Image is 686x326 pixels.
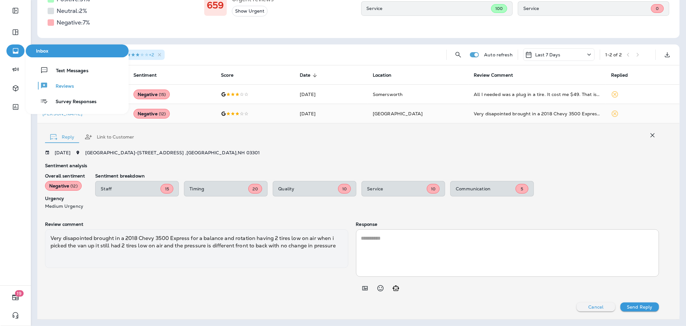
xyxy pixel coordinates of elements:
button: Reviews [26,79,129,92]
p: Urgency [45,196,85,201]
button: Inbox [26,44,129,57]
p: Medium Urgency [45,204,85,209]
p: Service [523,6,651,11]
div: Click to view Customer Drawer [42,111,123,116]
div: 1 - 2 of 2 [605,52,622,57]
span: Score : +2 [113,52,154,58]
span: 10 [431,186,435,192]
span: 0 [656,6,659,11]
p: Overall sentiment [45,173,85,178]
button: Generate AI response [389,282,402,295]
p: Service [367,186,427,191]
span: Date [300,72,311,78]
span: Location [373,72,391,78]
span: ( 12 ) [159,111,166,117]
div: Negative [45,181,82,191]
span: Score [221,72,233,78]
p: Staff [101,186,160,191]
span: ( 12 ) [70,183,78,189]
p: Response [356,222,659,227]
button: Text Messages [26,64,129,77]
span: [GEOGRAPHIC_DATA] - [STREET_ADDRESS] , [GEOGRAPHIC_DATA] , NH 03301 [85,150,260,156]
button: Search Reviews [452,48,465,61]
span: Somersworth [373,91,403,97]
p: Send Reply [627,304,652,310]
span: 5 [521,186,523,192]
span: Sentiment [133,72,157,78]
p: Auto refresh [484,52,513,57]
p: Review comment [45,222,348,227]
span: 19 [15,290,24,297]
div: Negative [133,90,170,99]
span: 15 [165,186,169,192]
span: Review Comment [474,72,513,78]
p: Cancel [589,304,604,310]
span: Text Messages [48,68,88,74]
h5: Neutral: 2 % [57,6,87,16]
span: [GEOGRAPHIC_DATA] [373,111,423,117]
span: Reviews [48,83,74,90]
button: Add in a premade template [359,282,371,295]
p: Sentiment breakdown [95,173,659,178]
button: Link to Customer [79,125,139,149]
span: Inbox [28,48,126,54]
span: 20 [252,186,258,192]
div: Very disapointed brought in a 2018 Chevy 3500 Express for a balance and rotation having 2 tires l... [474,110,601,117]
span: ( 15 ) [159,92,166,97]
span: 100 [495,6,503,11]
p: Communication [456,186,516,191]
p: Quality [278,186,338,191]
td: [DATE] [295,85,368,104]
button: Expand Sidebar [6,4,24,17]
p: Sentiment analysis [45,163,659,168]
button: Reply [45,125,79,149]
span: 10 [342,186,347,192]
h5: Negative: 7 % [57,17,90,28]
button: Select an emoji [374,282,387,295]
p: [DATE] [55,150,70,155]
td: [DATE] [295,104,368,123]
p: Timing [189,186,248,191]
p: Last 7 Days [535,52,561,57]
p: [PERSON_NAME] [42,111,123,116]
button: Survey Responses [26,95,129,108]
p: Service [367,6,491,11]
span: Survey Responses [48,99,96,105]
button: Show Urgent [232,6,268,16]
button: Export as CSV [661,48,674,61]
div: All I needed was a plug in a tire. It cost me $49. That is ridiculous. [474,91,601,98]
div: Very disapointed brought in a 2018 Chevy 3500 Express for a balance and rotation having 2 tires l... [45,229,348,268]
span: Replied [611,72,628,78]
div: Negative [133,109,170,119]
